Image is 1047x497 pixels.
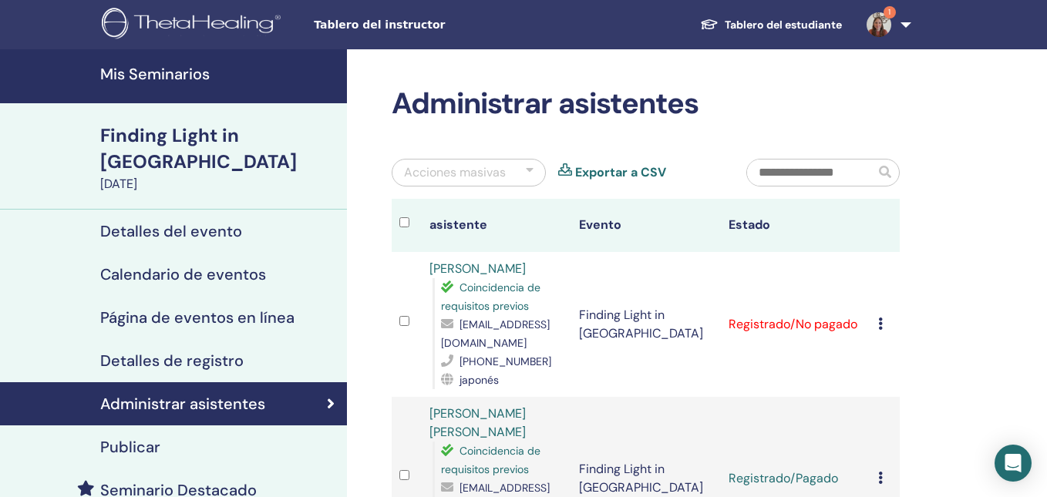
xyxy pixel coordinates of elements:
[102,8,286,42] img: logo.png
[100,222,242,240] h4: Detalles del evento
[429,260,526,277] a: [PERSON_NAME]
[100,123,338,175] div: Finding Light in [GEOGRAPHIC_DATA]
[100,308,295,327] h4: Página de eventos en línea
[575,163,666,182] a: Exportar a CSV
[688,11,854,39] a: Tablero del estudiante
[392,86,900,122] h2: Administrar asistentes
[700,18,719,31] img: graduation-cap-white.svg
[100,65,338,83] h4: Mis Seminarios
[100,395,265,413] h4: Administrar asistentes
[571,252,721,397] td: Finding Light in [GEOGRAPHIC_DATA]
[867,12,891,37] img: default.jpg
[441,317,550,350] span: [EMAIL_ADDRESS][DOMAIN_NAME]
[422,199,571,252] th: asistente
[100,438,160,456] h4: Publicar
[100,265,266,284] h4: Calendario de eventos
[404,163,506,182] div: Acciones masivas
[721,199,870,252] th: Estado
[460,373,499,387] span: japonés
[100,351,244,370] h4: Detalles de registro
[429,405,526,440] a: [PERSON_NAME] [PERSON_NAME]
[441,444,540,476] span: Coincidencia de requisitos previos
[995,445,1032,482] div: Open Intercom Messenger
[884,6,896,18] span: 1
[314,17,545,33] span: Tablero del instructor
[441,280,540,313] span: Coincidencia de requisitos previos
[571,199,721,252] th: Evento
[91,123,347,193] a: Finding Light in [GEOGRAPHIC_DATA][DATE]
[100,175,338,193] div: [DATE]
[460,354,551,368] span: [PHONE_NUMBER]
